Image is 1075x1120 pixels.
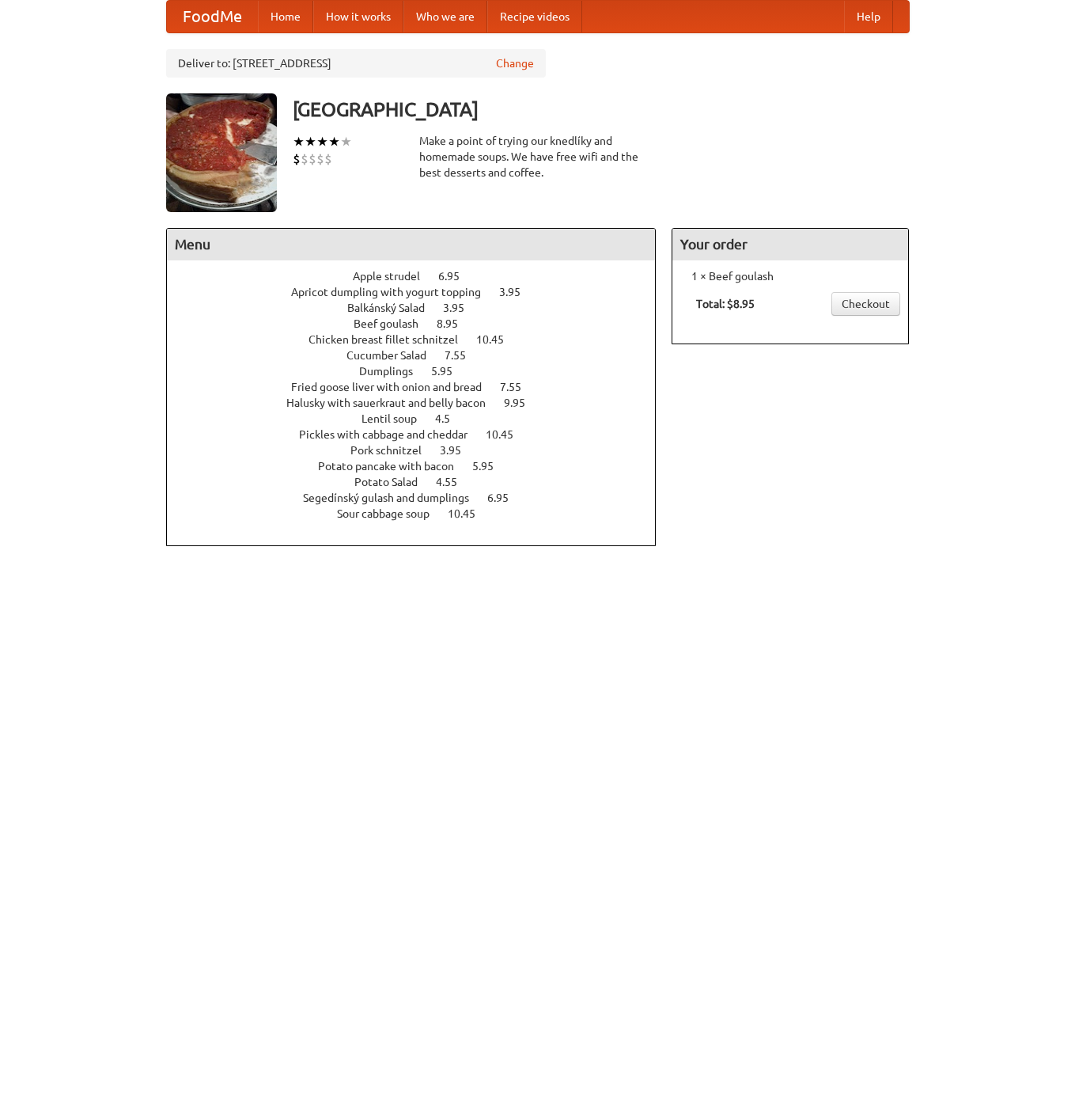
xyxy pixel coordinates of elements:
[346,349,495,362] a: Cucumber Salad 7.55
[308,333,474,346] span: Chicken breast fillet schnitzel
[291,381,498,393] span: Fried goose liver with onion and bread
[313,1,403,32] a: How it works
[291,286,550,298] a: Apricot dumpling with yogurt topping 3.95
[291,286,497,298] span: Apricot dumpling with yogurt topping
[347,302,441,314] span: Balkánský Salad
[354,476,433,488] span: Potato Salad
[436,476,473,488] span: 4.55
[448,507,491,520] span: 10.45
[350,444,437,457] span: Pork schnitzel
[350,444,490,457] a: Pork schnitzel 3.95
[486,428,529,441] span: 10.45
[354,317,487,330] a: Beef goulash 8.95
[500,381,537,393] span: 7.55
[316,150,324,168] li: $
[499,286,536,298] span: 3.95
[318,460,523,473] a: Potato pancake with bacon 5.95
[440,444,477,457] span: 3.95
[167,229,656,260] h4: Menu
[299,428,543,441] a: Pickles with cabbage and cheddar 10.45
[303,492,538,504] a: Segedínský gulash and dumplings 6.95
[299,428,483,441] span: Pickles with cabbage and cheddar
[504,397,541,409] span: 9.95
[308,333,533,346] a: Chicken breast fillet schnitzel 10.45
[353,270,489,283] a: Apple strudel 6.95
[328,133,340,150] li: ★
[286,397,502,409] span: Halusky with sauerkraut and belly bacon
[337,507,445,520] span: Sour cabbage soup
[258,1,313,32] a: Home
[487,492,524,504] span: 6.95
[476,333,520,346] span: 10.45
[435,412,466,425] span: 4.5
[403,1,487,32] a: Who we are
[844,1,893,32] a: Help
[443,302,480,314] span: 3.95
[696,298,755,310] b: Total: $8.95
[337,507,505,520] a: Sour cabbage soup 10.45
[487,1,582,32] a: Recipe videos
[303,492,485,504] span: Segedínský gulash and dumplings
[359,365,429,378] span: Dumplings
[445,349,482,362] span: 7.55
[286,397,555,409] a: Halusky with sauerkraut and belly bacon 9.95
[293,150,301,168] li: $
[354,317,434,330] span: Beef goulash
[166,49,546,78] div: Deliver to: [STREET_ADDRESS]
[672,229,908,260] h4: Your order
[361,412,433,425] span: Lentil soup
[293,93,910,125] h3: [GEOGRAPHIC_DATA]
[680,268,900,284] li: 1 × Beef goulash
[346,349,442,362] span: Cucumber Salad
[354,476,486,488] a: Potato Salad 4.55
[359,365,482,378] a: Dumplings 5.95
[431,365,468,378] span: 5.95
[166,93,277,212] img: angular.jpg
[318,460,470,473] span: Potato pancake with bacon
[316,133,328,150] li: ★
[353,270,436,283] span: Apple strudel
[831,292,900,316] a: Checkout
[301,150,308,168] li: $
[324,150,332,168] li: $
[496,55,534,71] a: Change
[305,133,316,150] li: ★
[437,317,474,330] span: 8.95
[361,412,479,425] a: Lentil soup 4.5
[419,133,657,180] div: Make a point of trying our knedlíky and homemade soups. We have free wifi and the best desserts a...
[167,1,258,32] a: FoodMe
[340,133,352,150] li: ★
[291,381,551,393] a: Fried goose liver with onion and bread 7.55
[347,302,494,314] a: Balkánský Salad 3.95
[308,150,316,168] li: $
[438,270,475,283] span: 6.95
[293,133,305,150] li: ★
[472,460,509,473] span: 5.95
